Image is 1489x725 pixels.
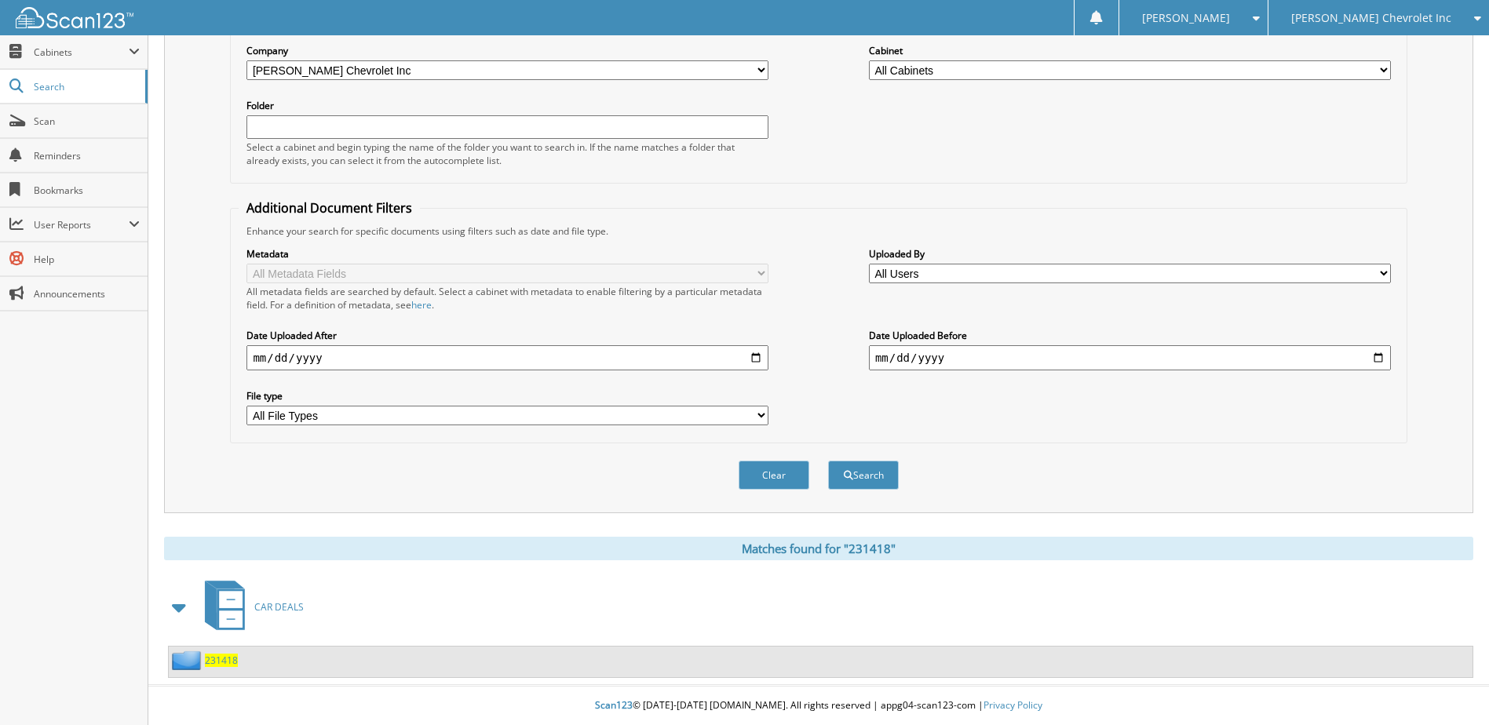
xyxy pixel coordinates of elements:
label: Metadata [246,247,768,260]
button: Clear [739,461,809,490]
div: Enhance your search for specific documents using filters such as date and file type. [239,224,1398,238]
div: All metadata fields are searched by default. Select a cabinet with metadata to enable filtering b... [246,285,768,311]
div: Matches found for "231418" [164,537,1473,560]
div: Select a cabinet and begin typing the name of the folder you want to search in. If the name match... [246,140,768,167]
span: [PERSON_NAME] Chevrolet Inc [1291,13,1451,23]
span: Bookmarks [34,184,140,197]
label: Company [246,44,768,57]
span: Announcements [34,287,140,301]
span: User Reports [34,218,129,231]
label: Uploaded By [869,247,1391,260]
label: File type [246,389,768,403]
div: © [DATE]-[DATE] [DOMAIN_NAME]. All rights reserved | appg04-scan123-com | [148,687,1489,725]
button: Search [828,461,899,490]
span: Reminders [34,149,140,162]
span: CAR DEALS [254,600,304,614]
label: Date Uploaded Before [869,329,1391,342]
span: Help [34,253,140,266]
input: start [246,345,768,370]
a: 231418 [205,654,238,667]
label: Folder [246,99,768,112]
img: folder2.png [172,650,205,670]
span: [PERSON_NAME] [1142,13,1230,23]
a: CAR DEALS [195,576,304,638]
span: Search [34,80,137,93]
span: Cabinets [34,46,129,59]
input: end [869,345,1391,370]
label: Date Uploaded After [246,329,768,342]
img: scan123-logo-white.svg [16,7,133,28]
label: Cabinet [869,44,1391,57]
span: Scan [34,115,140,128]
a: Privacy Policy [984,698,1042,712]
a: here [411,298,432,311]
span: Scan123 [595,698,633,712]
legend: Additional Document Filters [239,199,420,217]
